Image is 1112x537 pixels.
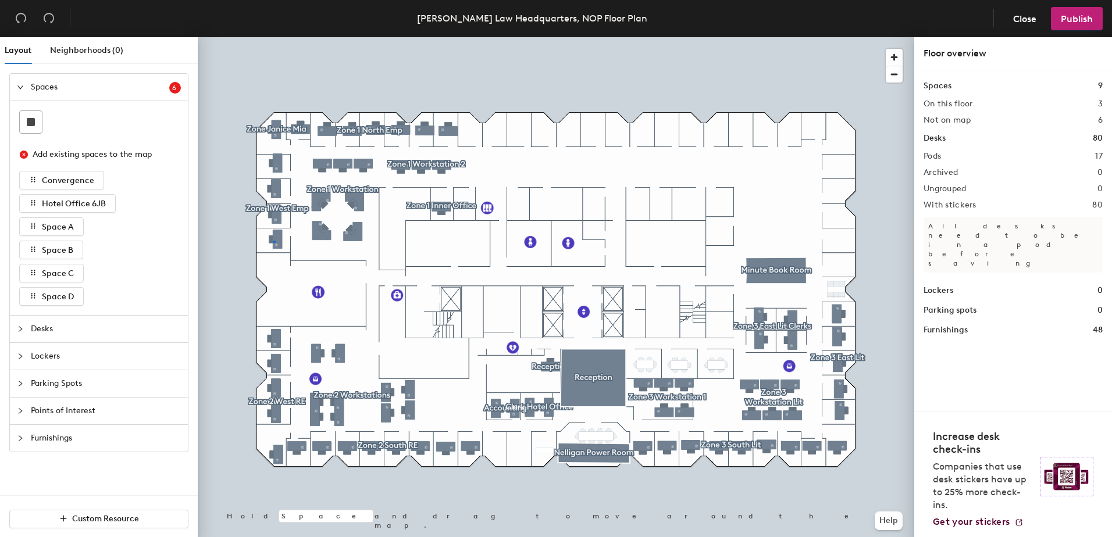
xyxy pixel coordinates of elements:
span: Close [1013,13,1036,24]
h1: 0 [1097,284,1103,297]
span: Layout [5,45,31,55]
span: collapsed [17,407,24,414]
div: [PERSON_NAME] Law Headquarters, NOP Floor Plan [417,11,647,26]
button: Hotel Office 6JB [19,194,116,213]
h2: Archived [924,168,958,177]
span: Furnishings [31,425,181,452]
h2: On this floor [924,99,973,109]
h1: 0 [1097,304,1103,317]
span: Space C [42,268,74,278]
span: Desks [31,316,181,342]
button: Convergence [19,171,104,189]
h2: 17 [1095,152,1103,161]
span: collapsed [17,325,24,332]
span: collapsed [17,380,24,387]
h2: 6 [1098,116,1103,125]
a: Get your stickers [933,516,1024,528]
h1: Desks [924,132,946,145]
h4: Increase desk check-ins [933,430,1033,456]
button: Help [875,511,903,530]
span: expanded [17,84,24,91]
button: Close [1003,7,1046,30]
h1: Parking spots [924,304,976,317]
button: Space C [19,264,84,282]
h1: 48 [1093,324,1103,336]
h1: Lockers [924,284,953,297]
span: Get your stickers [933,516,1010,527]
span: Spaces [31,74,169,101]
h1: 80 [1093,132,1103,145]
span: Custom Resource [72,514,139,524]
p: Companies that use desk stickers have up to 25% more check-ins. [933,460,1033,511]
h2: Not on map [924,116,971,125]
span: Lockers [31,343,181,370]
div: Floor overview [924,46,1103,60]
div: Add existing spaces to the map [33,148,171,161]
span: Points of Interest [31,398,181,424]
h1: 9 [1098,80,1103,92]
span: Space B [42,245,73,255]
h2: 0 [1097,168,1103,177]
img: Sticker logo [1040,457,1093,496]
button: Space D [19,287,84,306]
button: Space B [19,241,83,259]
span: Convergence [42,176,94,185]
span: close-circle [20,151,28,159]
span: Publish [1061,13,1093,24]
button: Custom Resource [9,510,188,528]
button: Space A [19,217,84,236]
h2: 3 [1098,99,1103,109]
span: collapsed [17,435,24,442]
button: Undo (⌘ + Z) [9,7,33,30]
h2: 0 [1097,184,1103,194]
span: 6 [172,84,179,92]
h2: With stickers [924,201,976,210]
sup: 6 [169,82,181,94]
span: Space A [42,222,74,232]
h2: 80 [1092,201,1103,210]
h2: Pods [924,152,941,161]
h1: Spaces [924,80,951,92]
p: All desks need to be in a pod before saving [924,217,1103,273]
span: Hotel Office 6JB [42,199,106,209]
span: Space D [42,292,74,302]
span: Parking Spots [31,370,181,397]
h2: Ungrouped [924,184,967,194]
h1: Furnishings [924,324,968,336]
span: collapsed [17,353,24,360]
button: Redo (⌘ + ⇧ + Z) [37,7,60,30]
span: Neighborhoods (0) [50,45,123,55]
button: Publish [1051,7,1103,30]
